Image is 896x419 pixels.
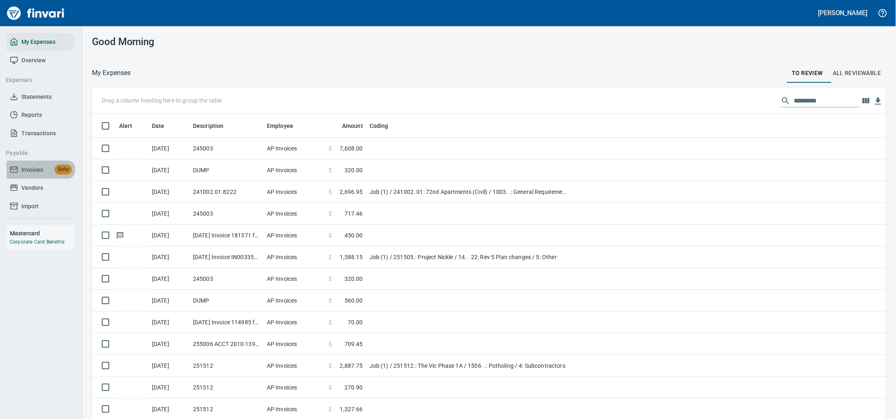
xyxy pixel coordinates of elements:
[190,181,264,203] td: 241002.01.8222
[370,121,388,131] span: Coding
[149,159,190,181] td: [DATE]
[264,225,325,246] td: AP Invoices
[21,201,39,212] span: Import
[329,383,332,392] span: $
[366,181,572,203] td: Job (1) / 241002. 01: 72nd Apartments (Civil) / 1003. .: General Requirements / 5: Other
[267,121,304,131] span: Employee
[92,68,131,78] p: My Expenses
[190,159,264,181] td: DUMP
[860,95,872,107] button: Choose columns to display
[833,68,881,78] span: All Reviewable
[264,181,325,203] td: AP Invoices
[264,290,325,312] td: AP Invoices
[7,197,75,216] a: Import
[264,203,325,225] td: AP Invoices
[264,246,325,268] td: AP Invoices
[190,268,264,290] td: 245003
[7,51,75,70] a: Overview
[818,9,868,17] h5: [PERSON_NAME]
[119,121,132,131] span: Alert
[264,138,325,159] td: AP Invoices
[370,121,399,131] span: Coding
[21,183,43,193] span: Vendors
[345,340,363,348] span: 709.45
[149,312,190,333] td: [DATE]
[190,246,264,268] td: [DATE] Invoice IN003358950 from [GEOGRAPHIC_DATA] Equipment Co. (1-11113)
[119,121,143,131] span: Alert
[21,165,43,175] span: Invoices
[21,110,42,120] span: Reports
[264,312,325,333] td: AP Invoices
[342,121,363,131] span: Amount
[329,362,332,370] span: $
[345,275,363,283] span: 320.00
[152,121,165,131] span: Date
[872,95,885,107] button: Download table
[149,225,190,246] td: [DATE]
[193,121,234,131] span: Description
[340,405,363,413] span: 1,327.66
[190,333,264,355] td: 255006 ACCT 2010-1397101
[92,68,131,78] nav: breadcrumb
[149,333,190,355] td: [DATE]
[7,161,75,179] a: InvoicesBeta
[7,33,75,51] a: My Expenses
[190,203,264,225] td: 245003
[149,355,190,377] td: [DATE]
[149,290,190,312] td: [DATE]
[329,340,332,348] span: $
[21,55,46,66] span: Overview
[7,124,75,143] a: Transactions
[92,36,344,48] h3: Good Morning
[345,209,363,218] span: 717.46
[6,75,68,85] span: Expenses
[329,144,332,153] span: $
[149,377,190,399] td: [DATE]
[348,318,363,326] span: 70.00
[5,3,67,23] img: Finvari
[331,121,363,131] span: Amount
[264,333,325,355] td: AP Invoices
[329,209,332,218] span: $
[10,229,75,238] h6: Mastercard
[149,138,190,159] td: [DATE]
[190,355,264,377] td: 251512
[345,166,363,174] span: 320.00
[21,37,55,47] span: My Expenses
[340,144,363,153] span: 7,608.00
[264,159,325,181] td: AP Invoices
[329,275,332,283] span: $
[345,296,363,305] span: 560.00
[267,121,293,131] span: Employee
[7,88,75,106] a: Statements
[2,73,71,88] button: Expenses
[329,188,332,196] span: $
[329,296,332,305] span: $
[345,231,363,239] span: 450.00
[21,92,52,102] span: Statements
[816,7,870,19] button: [PERSON_NAME]
[2,146,71,161] button: Payable
[190,138,264,159] td: 245003
[10,239,64,245] a: Corporate Card Benefits
[366,246,572,268] td: Job (1) / 251505.: Project Nickle / 14. . 22: Rev 5 Plan changes / 5: Other
[340,188,363,196] span: 2,696.95
[149,181,190,203] td: [DATE]
[55,165,72,174] span: Beta
[149,268,190,290] td: [DATE]
[193,121,224,131] span: Description
[264,268,325,290] td: AP Invoices
[329,166,332,174] span: $
[21,128,56,139] span: Transactions
[7,106,75,124] a: Reports
[149,203,190,225] td: [DATE]
[329,253,332,261] span: $
[190,312,264,333] td: [DATE] Invoice 114985 from Signs And More (1-10948)
[366,355,572,377] td: Job (1) / 251512.: The Vic Phase 1A / 1506. .: Potholing / 4: Subcontractors
[7,179,75,197] a: Vendors
[329,231,332,239] span: $
[6,148,68,158] span: Payable
[152,121,175,131] span: Date
[102,96,222,105] p: Drag a column heading here to group the table
[149,246,190,268] td: [DATE]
